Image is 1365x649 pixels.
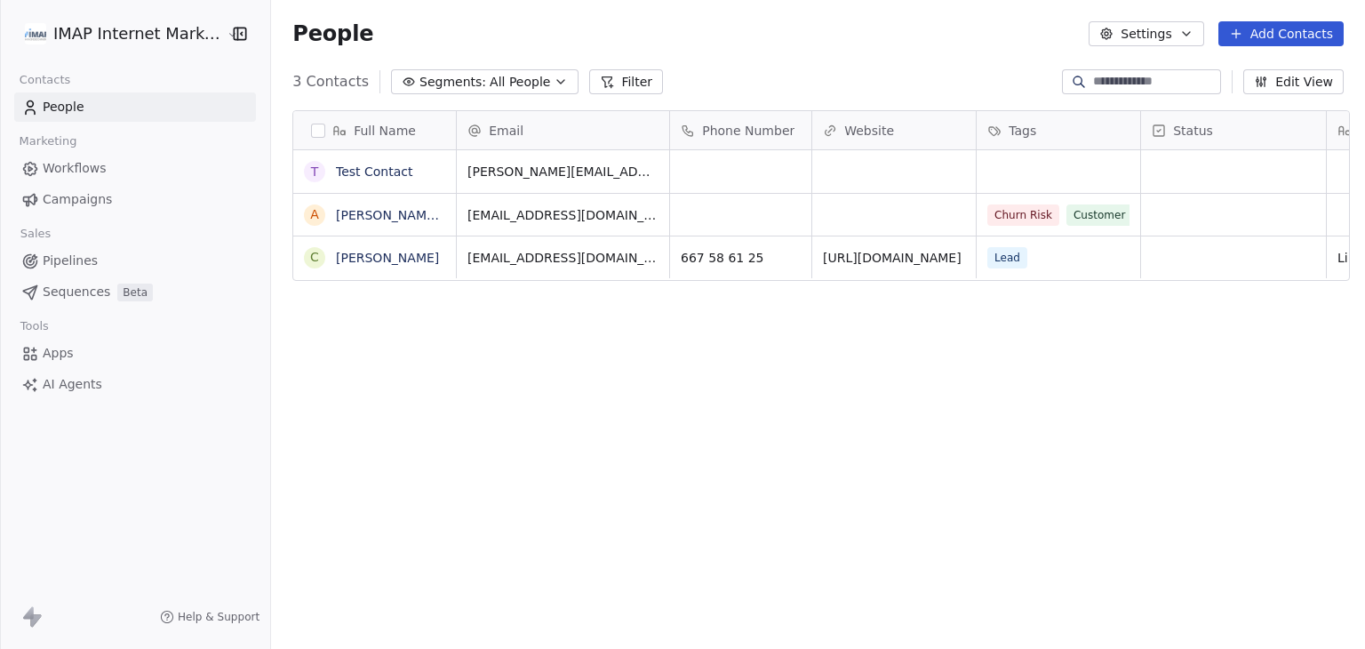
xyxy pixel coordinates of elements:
span: Help & Support [178,610,259,624]
div: Status [1141,111,1326,149]
a: Pipelines [14,246,256,276]
a: Apps [14,339,256,368]
span: Marketing [12,128,84,155]
span: IMAP Internet Marketing SL [53,22,222,45]
div: C [310,248,319,267]
span: Apps [43,344,74,363]
span: [EMAIL_ADDRESS][DOMAIN_NAME] [467,206,659,224]
div: A [310,205,319,224]
div: Phone Number [670,111,811,149]
span: Status [1173,122,1213,140]
span: Contacts [12,67,78,93]
div: Website [812,111,976,149]
div: Full Name [293,111,456,149]
span: Workflows [43,159,107,178]
div: grid [293,150,457,639]
a: Campaigns [14,185,256,214]
a: [URL][DOMAIN_NAME] [823,251,962,265]
span: All People [490,73,550,92]
span: Sales [12,220,59,247]
span: Customer [1066,204,1133,226]
span: AI Agents [43,375,102,394]
div: T [311,163,319,181]
span: Pipelines [43,252,98,270]
span: People [43,98,84,116]
span: Sequences [43,283,110,301]
span: Segments: [419,73,486,92]
a: People [14,92,256,122]
button: Settings [1089,21,1203,46]
span: Full Name [354,122,416,140]
span: Tools [12,313,56,340]
span: People [292,20,373,47]
span: 667 58 61 25 [681,249,801,267]
button: Edit View [1243,69,1344,94]
a: [PERSON_NAME] [336,251,439,265]
span: Campaigns [43,190,112,209]
span: Website [844,122,894,140]
div: Tags [977,111,1140,149]
a: [PERSON_NAME][DEMOGRAPHIC_DATA] [336,208,580,222]
span: Tags [1009,122,1036,140]
div: Email [457,111,669,149]
a: SequencesBeta [14,277,256,307]
a: Workflows [14,154,256,183]
span: Churn Risk [987,204,1059,226]
a: Help & Support [160,610,259,624]
span: Lead [987,247,1027,268]
button: Add Contacts [1218,21,1344,46]
img: IMAP_Logo_ok.jpg [25,23,46,44]
button: Filter [589,69,663,94]
span: Email [489,122,523,140]
span: 3 Contacts [292,71,369,92]
button: IMAP Internet Marketing SL [21,19,214,49]
span: [EMAIL_ADDRESS][DOMAIN_NAME] [467,249,659,267]
span: Phone Number [702,122,794,140]
span: [PERSON_NAME][EMAIL_ADDRESS][DOMAIN_NAME] [467,163,659,180]
span: Beta [117,284,153,301]
a: Test Contact [336,164,413,179]
a: AI Agents [14,370,256,399]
